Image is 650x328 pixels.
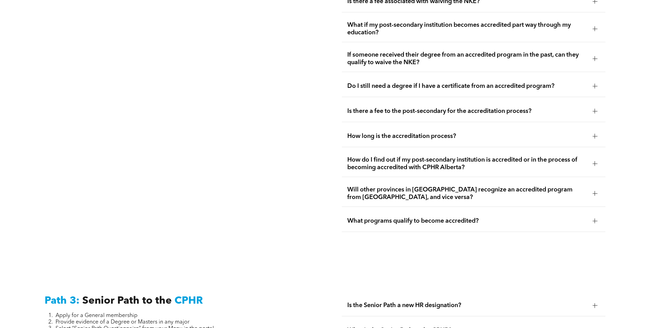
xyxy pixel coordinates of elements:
span: Will other provinces in [GEOGRAPHIC_DATA] recognize an accredited program from [GEOGRAPHIC_DATA],... [347,186,587,201]
span: Is there a fee to the post-secondary for the accreditation process? [347,107,587,115]
span: CPHR [174,296,203,306]
span: What if my post-secondary institution becomes accredited part way through my education? [347,21,587,36]
span: Is the Senior Path a new HR designation? [347,302,587,309]
span: How long is the accreditation process? [347,132,587,140]
span: How do I find out if my post-secondary institution is accredited or in the process of becoming ac... [347,156,587,171]
span: Do I still need a degree if I have a certificate from an accredited program? [347,82,587,90]
span: Apply for a General membership [56,313,137,318]
span: If someone received their degree from an accredited program in the past, can they qualify to waiv... [347,51,587,66]
span: What programs qualify to become accredited? [347,217,587,225]
span: Path 3: [45,296,80,306]
span: Senior Path to the [82,296,172,306]
span: Provide evidence of a Degree or Masters in any major [56,319,190,325]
